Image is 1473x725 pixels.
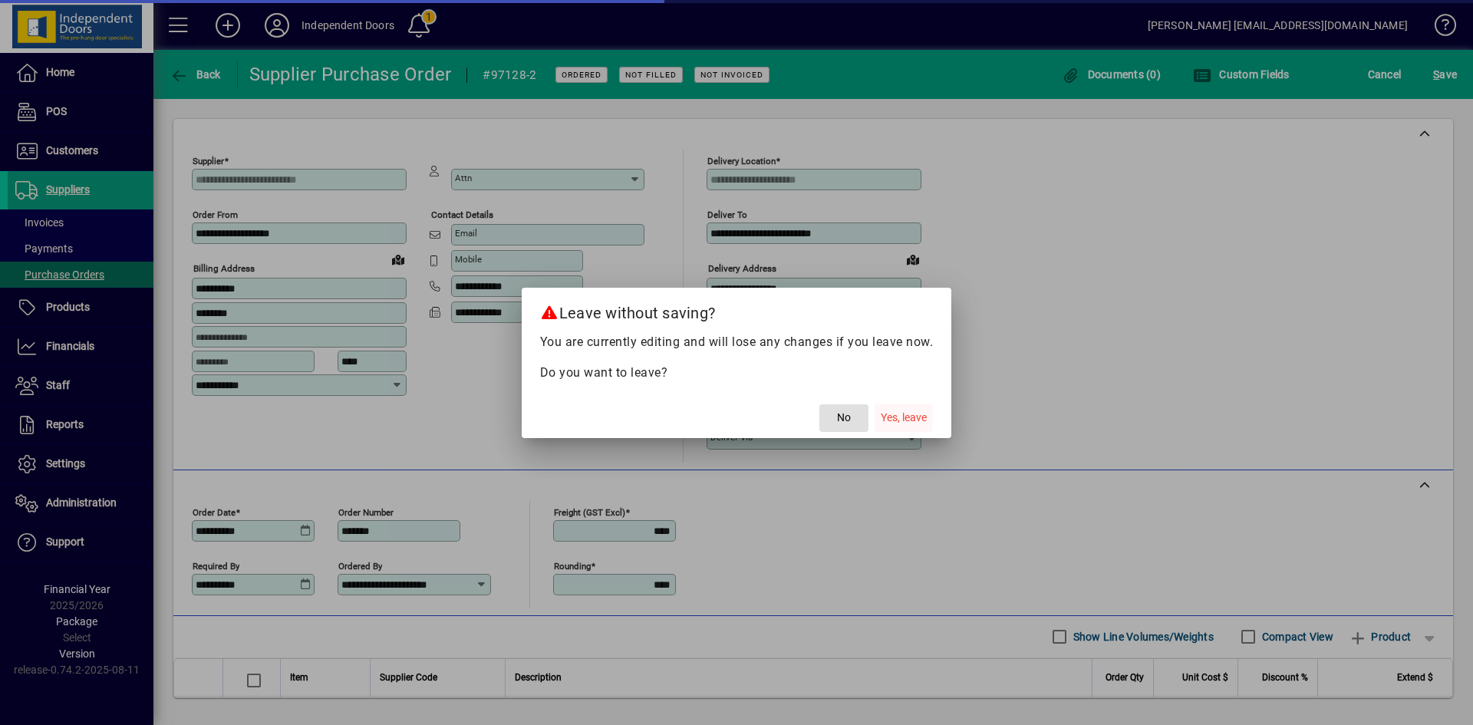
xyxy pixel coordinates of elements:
[540,364,934,382] p: Do you want to leave?
[875,404,933,432] button: Yes, leave
[881,410,927,426] span: Yes, leave
[540,333,934,351] p: You are currently editing and will lose any changes if you leave now.
[819,404,868,432] button: No
[837,410,851,426] span: No
[522,288,952,332] h2: Leave without saving?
